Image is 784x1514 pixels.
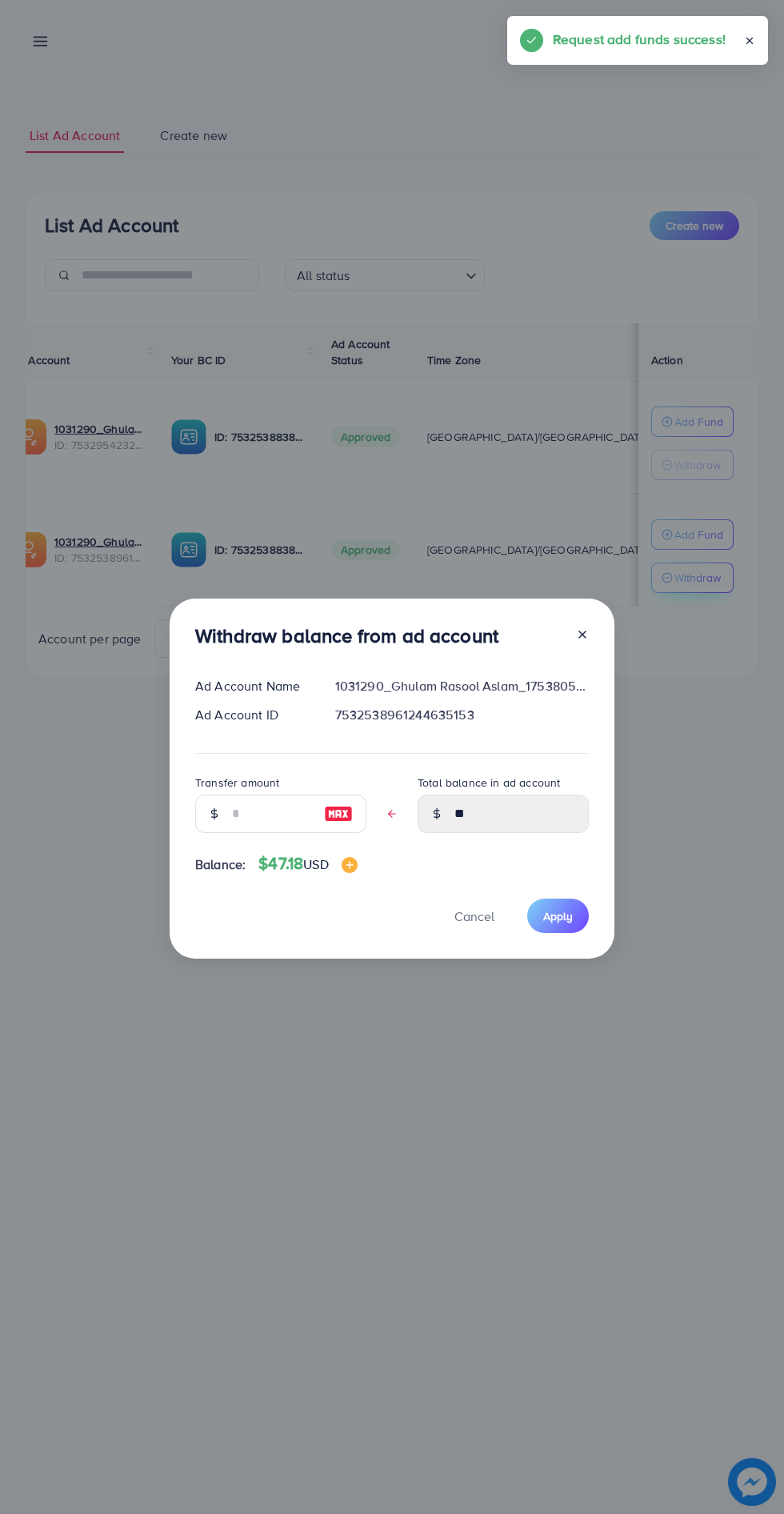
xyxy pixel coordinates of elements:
[303,855,328,873] span: USD
[258,854,357,874] h4: $47.18
[195,775,279,791] label: Transfer amount
[454,907,494,925] span: Cancel
[322,677,602,695] div: 1031290_Ghulam Rasool Aslam_1753805901568
[195,624,498,647] h3: Withdraw balance from ad account
[322,706,602,724] div: 7532538961244635153
[527,899,589,933] button: Apply
[342,857,358,873] img: image
[324,804,353,823] img: image
[182,677,322,695] div: Ad Account Name
[418,775,560,791] label: Total balance in ad account
[195,855,246,874] span: Balance:
[543,908,573,924] span: Apply
[553,29,726,50] h5: Request add funds success!
[182,706,322,724] div: Ad Account ID
[434,899,514,933] button: Cancel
